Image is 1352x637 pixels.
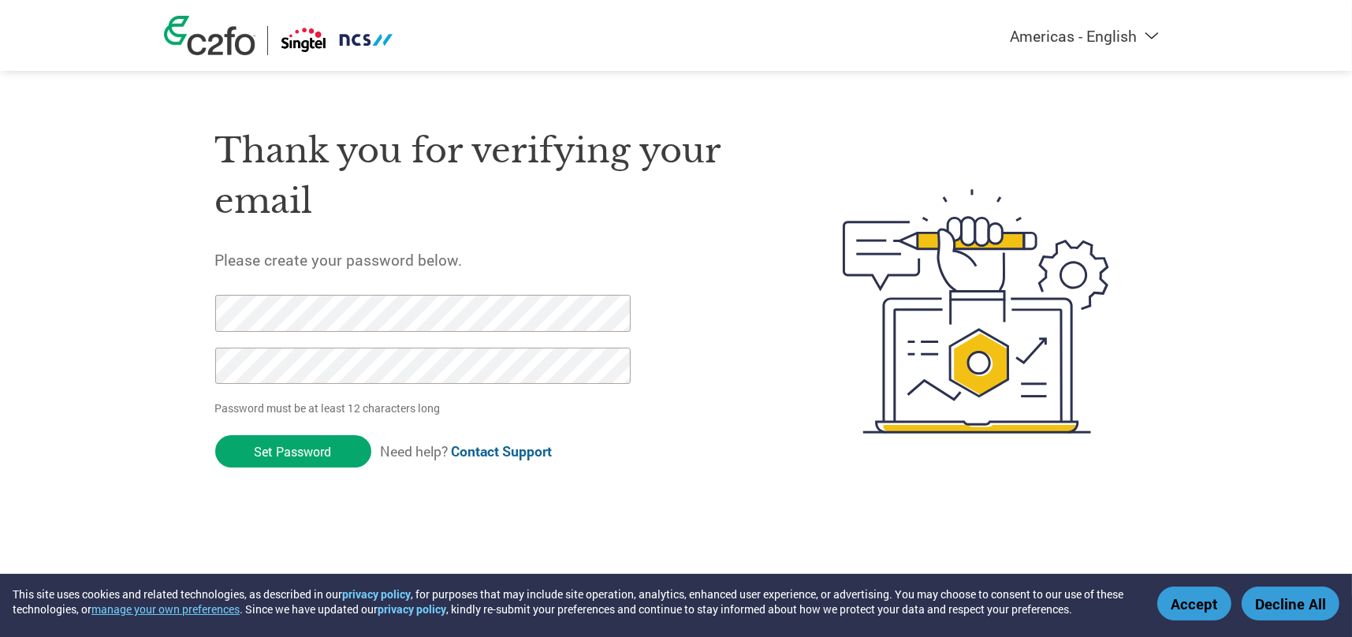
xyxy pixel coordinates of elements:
[215,125,769,227] h1: Thank you for verifying your email
[380,442,552,460] span: Need help?
[1157,587,1231,620] button: Accept
[215,250,769,270] h5: Please create your password below.
[164,16,255,55] img: c2fo logo
[91,602,240,617] button: manage your own preferences
[342,587,411,602] a: privacy policy
[814,102,1138,520] img: create-password
[215,400,636,416] p: Password must be at least 12 characters long
[451,442,552,460] a: Contact Support
[215,435,371,468] input: Set Password
[13,587,1134,617] div: This site uses cookies and related technologies, as described in our , for purposes that may incl...
[280,26,394,55] img: Singtel
[378,602,446,617] a: privacy policy
[1242,587,1339,620] button: Decline All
